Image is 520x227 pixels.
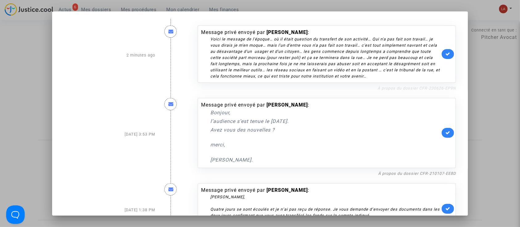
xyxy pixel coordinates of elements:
[210,156,440,164] p: [PERSON_NAME].
[6,205,25,224] iframe: Help Scout Beacon - Open
[378,86,456,90] a: À propos du dossier CFR-230626-EP9N
[266,187,308,193] b: [PERSON_NAME]
[210,126,440,134] p: Avez vous des nouvelles ?
[210,117,440,125] p: l’audience s’est tenue le [DATE].
[201,101,440,164] div: Message privé envoyé par :
[60,92,160,177] div: [DATE] 3:53 PM
[266,102,308,108] b: [PERSON_NAME]
[210,141,440,149] p: merci,
[378,171,456,176] a: À propos du dossier CFR-210107-EE8D
[266,29,308,35] b: [PERSON_NAME]
[210,36,440,79] div: Voici le message de l'époque… où il était question du transfert de son activité… Qui n'a pas fait...
[210,109,440,116] p: Bonjour,
[60,19,160,92] div: 2 minutes ago
[201,29,440,79] div: Message privé envoyé par :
